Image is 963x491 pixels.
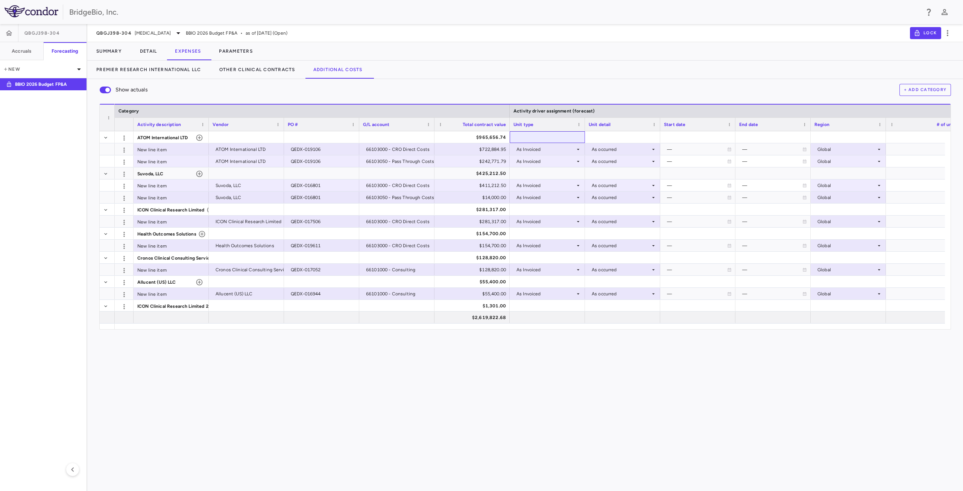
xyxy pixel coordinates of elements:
[291,264,355,276] div: QEDX-017052
[216,216,282,228] div: ICON Clinical Research Limited
[516,192,575,204] div: As Invoiced
[291,288,355,300] div: QEDX-016944
[592,288,650,300] div: As occurred
[137,252,212,264] span: Cronos Clinical Consulting Servics
[667,155,727,167] div: —
[899,84,951,96] button: + Add Category
[134,216,209,227] div: New line item
[87,61,210,79] button: Premier Research International LLC
[366,240,431,252] div: 66103000 - CRO Direct Costs
[886,155,961,167] div: —
[441,131,506,143] div: $965,656.74
[886,240,961,251] div: —
[516,288,575,300] div: As Invoiced
[210,42,262,60] button: Parameters
[441,288,506,300] div: $55,400.00
[516,216,575,228] div: As Invoiced
[667,216,727,228] div: —
[886,288,961,299] div: —
[441,167,506,179] div: $425,212.50
[134,264,209,275] div: New line item
[886,179,961,191] div: —
[134,288,209,299] div: New line item
[291,216,355,228] div: QEDX-017506
[817,155,876,167] div: Global
[441,216,506,228] div: $281,317.00
[817,240,876,252] div: Global
[441,264,506,276] div: $128,820.00
[441,143,506,155] div: $722,884.95
[115,86,148,94] span: Show actuals
[516,264,575,276] div: As Invoiced
[87,42,131,60] button: Summary
[592,155,650,167] div: As occurred
[886,216,961,227] div: —
[441,300,506,312] div: $1,301.00
[817,288,876,300] div: Global
[513,108,595,114] span: Activity driver assignment (forecast)
[886,192,961,203] div: —
[742,288,802,300] div: —
[137,132,188,144] span: ATOM International LTD
[137,300,209,312] span: ICON Clinical Research Limited 2
[817,216,876,228] div: Global
[441,155,506,167] div: $242,771.79
[817,143,876,155] div: Global
[739,122,758,127] span: End date
[592,264,650,276] div: As occurred
[592,240,650,252] div: As occurred
[667,192,727,204] div: —
[216,179,280,192] div: Suvoda, LLC
[886,264,961,275] div: —
[589,122,611,127] span: Unit detail
[15,81,71,88] p: BBIO 2026 Budget FP&A
[742,155,802,167] div: —
[291,240,355,252] div: QEDX-019611
[667,240,727,252] div: —
[216,155,280,167] div: ATOM International LTD
[213,122,229,127] span: Vendor
[216,143,280,155] div: ATOM International LTD
[137,204,205,216] span: ICON Clinical Research Limited
[366,155,434,167] div: 66103050 - Pass Through Costs
[441,312,506,324] div: $2,619,822.68
[134,240,209,251] div: New line item
[366,143,431,155] div: 66103000 - CRO Direct Costs
[12,48,31,55] h6: Accruals
[886,143,961,155] div: —
[513,122,533,127] span: Unit type
[95,82,148,98] label: Show actuals
[246,30,287,36] span: as of [DATE] (Open)
[134,155,209,167] div: New line item
[3,66,74,73] p: New
[667,143,727,155] div: —
[592,192,650,204] div: As occurred
[817,264,876,276] div: Global
[441,240,506,252] div: $154,700.00
[742,192,802,204] div: —
[137,122,181,127] span: Activity description
[441,192,506,204] div: $14,000.00
[216,240,280,252] div: Health Outcomes Solutions
[516,155,575,167] div: As Invoiced
[216,264,291,276] div: Cronos Clinical Consulting Services
[291,155,355,167] div: QEDX-019106
[516,179,575,192] div: As Invoiced
[441,204,506,216] div: $281,317.00
[742,143,802,155] div: —
[216,192,280,204] div: Suvoda, LLC
[366,179,431,192] div: 66103000 - CRO Direct Costs
[366,264,431,276] div: 66101000 - Consulting
[69,6,919,18] div: BridgeBio, Inc.
[667,179,727,192] div: —
[667,288,727,300] div: —
[516,240,575,252] div: As Invoiced
[24,30,60,36] span: QBGJ398-304
[817,179,876,192] div: Global
[134,179,209,191] div: New line item
[291,143,355,155] div: QEDX-019106
[5,5,58,17] img: logo-full-SnFGN8VE.png
[937,122,958,127] span: # of units
[592,216,650,228] div: As occurred
[166,42,210,60] button: Expenses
